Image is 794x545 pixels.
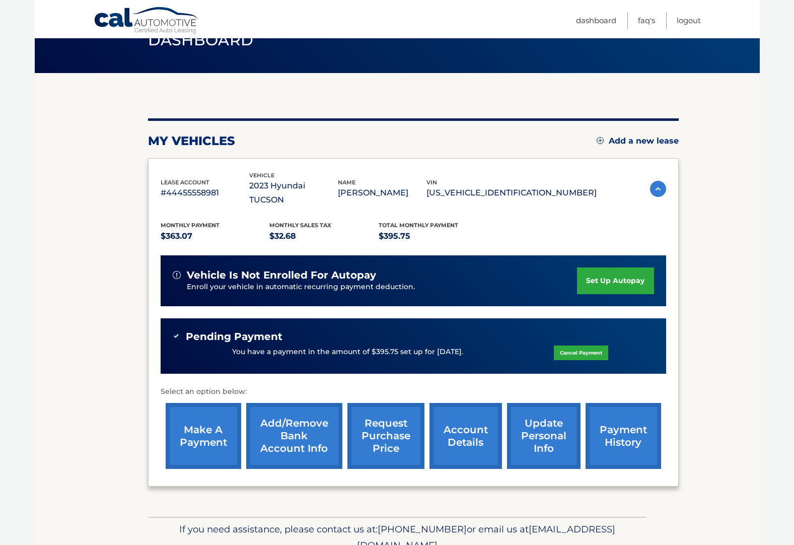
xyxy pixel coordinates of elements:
[249,172,274,179] span: vehicle
[161,386,666,398] p: Select an option below:
[249,179,338,207] p: 2023 Hyundai TUCSON
[186,330,282,343] span: Pending Payment
[597,136,679,146] a: Add a new lease
[246,403,342,469] a: Add/Remove bank account info
[269,229,379,243] p: $32.68
[379,229,488,243] p: $395.75
[677,12,701,29] a: Logout
[507,403,581,469] a: update personal info
[577,267,654,294] a: set up autopay
[173,332,180,339] img: check-green.svg
[161,179,209,186] span: lease account
[597,137,604,144] img: add.svg
[148,31,254,49] span: Dashboard
[638,12,655,29] a: FAQ's
[232,347,463,358] p: You have a payment in the amount of $395.75 set up for [DATE].
[187,269,376,282] span: vehicle is not enrolled for autopay
[187,282,578,293] p: Enroll your vehicle in automatic recurring payment deduction.
[161,222,220,229] span: Monthly Payment
[554,346,608,360] a: Cancel Payment
[347,403,424,469] a: request purchase price
[338,179,355,186] span: name
[586,403,661,469] a: payment history
[650,181,666,197] img: accordion-active.svg
[269,222,331,229] span: Monthly sales Tax
[173,271,181,279] img: alert-white.svg
[379,222,458,229] span: Total Monthly Payment
[161,186,249,200] p: #44455558981
[426,179,437,186] span: vin
[148,133,235,149] h2: my vehicles
[426,186,597,200] p: [US_VEHICLE_IDENTIFICATION_NUMBER]
[576,12,616,29] a: Dashboard
[429,403,502,469] a: account details
[94,7,199,36] a: Cal Automotive
[338,186,426,200] p: [PERSON_NAME]
[161,229,270,243] p: $363.07
[166,403,241,469] a: make a payment
[378,523,467,535] span: [PHONE_NUMBER]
